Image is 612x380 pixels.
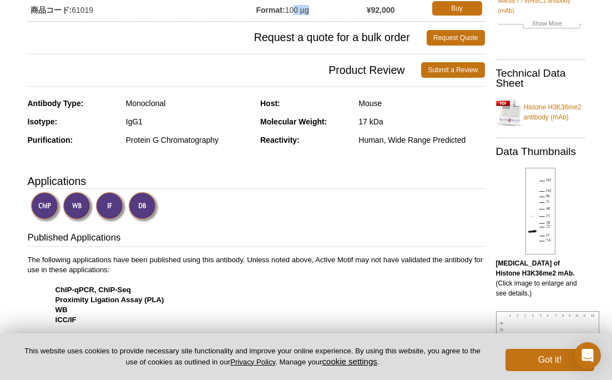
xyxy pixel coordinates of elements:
[496,96,585,129] a: Histone H3K36me2 antibody (mAb)
[95,192,126,222] img: Immunofluorescence Validated
[496,68,585,88] h2: Technical Data Sheet
[28,136,73,144] strong: Purification:
[55,286,131,294] strong: ChIP-qPCR, ChIP-Seq
[126,135,252,145] div: Protein G Chromatography
[55,306,68,314] strong: WB
[358,135,484,145] div: Human, Wide Range Predicted
[55,316,77,324] strong: ICC/IF
[28,117,58,126] strong: Isotype:
[574,342,601,369] div: Open Intercom Messenger
[260,136,300,144] strong: Reactivity:
[28,30,427,46] span: Request a quote for a bulk order
[260,117,327,126] strong: Molecular Weight:
[28,99,84,108] strong: Antibody Type:
[28,255,485,355] p: The following applications have been published using this antibody. Unless noted above, Active Mo...
[28,231,485,247] h3: Published Applications
[367,5,395,15] strong: ¥92,000
[28,62,422,78] span: Product Review
[432,1,482,16] a: Buy
[496,311,599,376] img: Histone H3K36me2 antibody (mAb) tested by dot blot analysis.
[322,357,377,366] button: cookie settings
[496,259,575,277] b: [MEDICAL_DATA] of Histone H3K36me2 mAb.
[126,117,252,127] div: IgG1
[31,5,72,15] strong: 商品コード:
[427,30,485,46] a: Request Quote
[55,296,164,304] strong: Proximity Ligation Assay (PLA)
[28,173,485,189] h3: Applications
[31,192,61,222] img: ChIP Validated
[18,346,487,367] p: This website uses cookies to provide necessary site functionality and improve your online experie...
[496,258,585,298] p: (Click image to enlarge and see details.)
[126,98,252,108] div: Monoclonal
[358,117,484,127] div: 17 kDa
[256,5,285,15] strong: Format:
[260,99,280,108] strong: Host:
[128,192,159,222] img: Dot Blot Validated
[496,147,585,157] h2: Data Thumbnails
[63,192,93,222] img: Western Blot Validated
[505,349,594,371] button: Got it!
[230,358,275,366] a: Privacy Policy
[525,168,555,254] img: Histone H3K36me2 antibody (mAb) tested by Western blot.
[358,98,484,108] div: Mouse
[421,62,484,78] a: Submit a Review
[498,18,583,31] a: Show More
